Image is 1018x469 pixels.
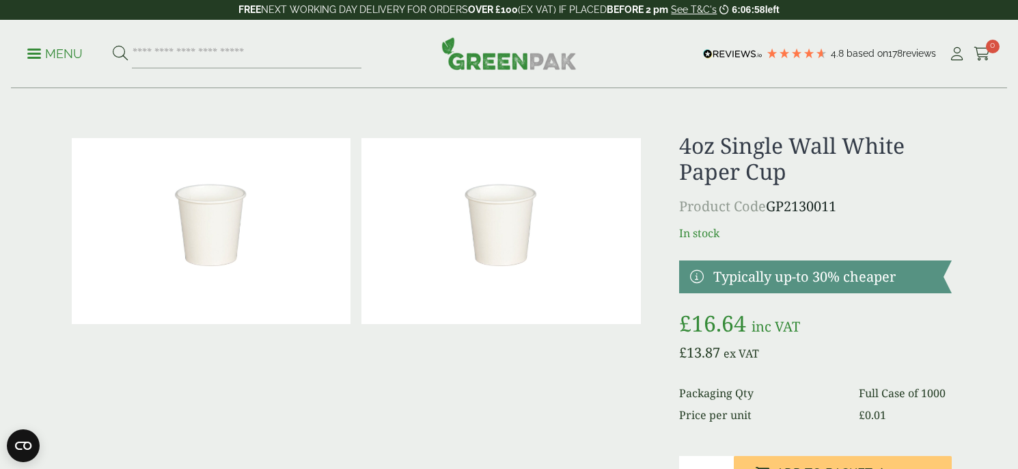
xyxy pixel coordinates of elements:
[607,4,668,15] strong: BEFORE 2 pm
[468,4,518,15] strong: OVER £100
[859,407,886,423] bdi: 0.01
[888,48,903,59] span: 178
[679,196,952,217] p: GP2130011
[724,346,759,361] span: ex VAT
[859,385,952,401] dd: Full Case of 1000
[679,308,746,338] bdi: 16.64
[974,47,991,61] i: Cart
[903,48,936,59] span: reviews
[752,317,800,336] span: inc VAT
[238,4,261,15] strong: FREE
[679,385,843,401] dt: Packaging Qty
[948,47,965,61] i: My Account
[679,343,720,362] bdi: 13.87
[847,48,888,59] span: Based on
[703,49,762,59] img: REVIEWS.io
[361,138,640,324] img: 4oz Single Wall White Paper Cup Full Case Of 0
[27,46,83,59] a: Menu
[679,197,766,215] span: Product Code
[679,308,691,338] span: £
[766,47,827,59] div: 4.78 Stars
[765,4,780,15] span: left
[671,4,717,15] a: See T&C's
[859,407,865,423] span: £
[7,429,40,462] button: Open CMP widget
[27,46,83,62] p: Menu
[732,4,765,15] span: 6:06:58
[441,37,577,70] img: GreenPak Supplies
[986,40,1000,53] span: 0
[974,44,991,64] a: 0
[679,343,687,362] span: £
[831,48,847,59] span: 4.8
[679,225,952,241] p: In stock
[72,138,350,324] img: 4oz Single Wall White Paper Cup 0
[679,133,952,185] h1: 4oz Single Wall White Paper Cup
[679,407,843,423] dt: Price per unit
